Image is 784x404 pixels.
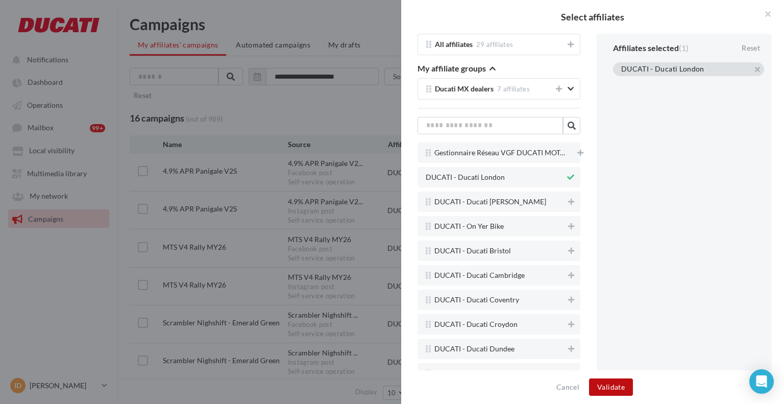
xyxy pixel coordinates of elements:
[418,12,768,21] h2: Select affiliates
[434,198,546,206] span: DUCATI - Ducati [PERSON_NAME]
[434,247,511,255] span: DUCATI - Ducati Bristol
[434,149,570,157] span: Gestionnaire Réseau VGF DUCATI MOTOR UK
[552,381,583,393] button: Cancel
[426,174,505,181] span: DUCATI - Ducati London
[434,296,519,304] span: DUCATI - Ducati Coventry
[418,64,486,73] span: My affiliate groups
[589,378,633,396] button: Validate
[679,43,689,53] span: (1)
[749,369,774,394] div: Open Intercom Messenger
[738,42,764,54] div: Reset
[434,223,504,230] span: DUCATI - On Yer Bike
[613,44,689,52] div: Affiliates selected
[418,63,496,76] button: My affiliate groups
[434,345,514,353] span: DUCATI - Ducati Dundee
[435,85,494,93] span: Ducati MX dealers
[476,40,513,49] span: 29 affiliates
[434,370,517,377] span: DUCATI - Ducati Glasgow
[435,41,473,49] span: All affiliates
[621,65,704,75] div: DUCATI - Ducati London
[434,321,518,328] span: DUCATI - Ducati Croydon
[434,272,525,279] span: DUCATI - Ducati Cambridge
[497,85,530,93] span: 7 affiliates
